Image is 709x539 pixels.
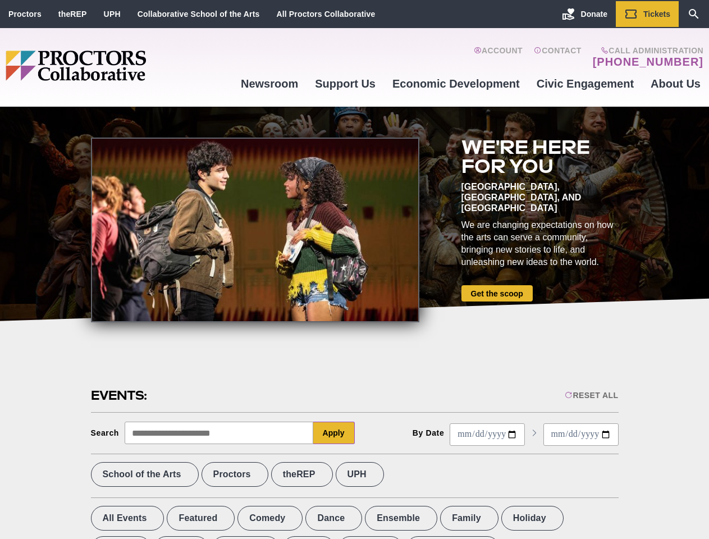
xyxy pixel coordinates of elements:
label: Featured [167,506,235,531]
label: Comedy [237,506,303,531]
a: Economic Development [384,68,528,99]
a: Newsroom [232,68,307,99]
a: Support Us [307,68,384,99]
label: Family [440,506,498,531]
a: Get the scoop [461,285,533,302]
div: Reset All [565,391,618,400]
h2: We're here for you [461,138,619,176]
a: Contact [534,46,582,68]
a: Collaborative School of the Arts [138,10,260,19]
a: [PHONE_NUMBER] [593,55,703,68]
a: theREP [58,10,87,19]
a: Proctors [8,10,42,19]
span: Call Administration [589,46,703,55]
label: theREP [271,462,333,487]
div: By Date [413,428,445,437]
a: Account [474,46,523,68]
a: Tickets [616,1,679,27]
div: [GEOGRAPHIC_DATA], [GEOGRAPHIC_DATA], and [GEOGRAPHIC_DATA] [461,181,619,213]
button: Apply [313,422,355,444]
a: Civic Engagement [528,68,642,99]
span: Donate [581,10,607,19]
a: Donate [554,1,616,27]
a: About Us [642,68,709,99]
label: Proctors [202,462,268,487]
label: All Events [91,506,164,531]
label: Dance [305,506,362,531]
span: Tickets [643,10,670,19]
h2: Events: [91,387,149,404]
div: Search [91,428,120,437]
a: Search [679,1,709,27]
img: Proctors logo [6,51,232,81]
label: Holiday [501,506,564,531]
a: All Proctors Collaborative [276,10,375,19]
label: School of the Arts [91,462,199,487]
a: UPH [104,10,121,19]
label: Ensemble [365,506,437,531]
label: UPH [336,462,384,487]
div: We are changing expectations on how the arts can serve a community, bringing new stories to life,... [461,219,619,268]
